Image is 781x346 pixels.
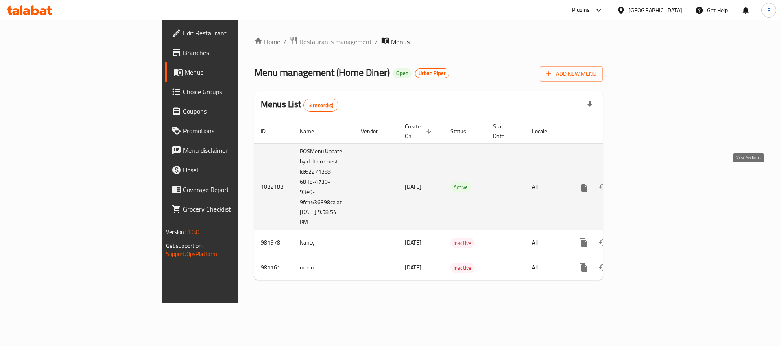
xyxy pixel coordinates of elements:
[165,101,292,121] a: Coupons
[526,230,567,255] td: All
[361,126,388,136] span: Vendor
[187,227,200,237] span: 1.0.0
[166,249,218,259] a: Support.OpsPlatform
[593,258,613,277] button: Change Status
[391,37,410,46] span: Menus
[593,233,613,252] button: Change Status
[486,143,526,230] td: -
[254,63,390,82] span: Menu management ( Home Diner )
[165,199,292,219] a: Grocery Checklist
[183,165,286,175] span: Upsell
[405,121,434,141] span: Created On
[450,238,475,248] span: Inactive
[486,230,526,255] td: -
[165,23,292,43] a: Edit Restaurant
[526,143,567,230] td: All
[405,181,421,192] span: [DATE]
[303,99,339,112] div: Total records count
[165,160,292,180] a: Upsell
[532,126,558,136] span: Locale
[254,119,659,280] table: enhanced table
[450,183,471,192] span: Active
[393,68,412,78] div: Open
[165,180,292,199] a: Coverage Report
[486,255,526,280] td: -
[293,143,354,230] td: POSMenu Update by delta request Id:622713e8-681b-4730-93e0-9fc1536398ca at [DATE] 9:58:54 PM
[375,37,378,46] li: /
[183,28,286,38] span: Edit Restaurant
[580,95,600,115] div: Export file
[183,48,286,57] span: Branches
[183,185,286,194] span: Coverage Report
[546,69,596,79] span: Add New Menu
[450,263,475,273] div: Inactive
[450,263,475,273] span: Inactive
[165,141,292,160] a: Menu disclaimer
[165,62,292,82] a: Menus
[300,126,325,136] span: Name
[540,66,603,82] button: Add New Menu
[165,43,292,62] a: Branches
[166,240,203,251] span: Get support on:
[183,145,286,155] span: Menu disclaimer
[165,82,292,101] a: Choice Groups
[767,6,770,15] span: E
[593,177,613,197] button: Change Status
[261,126,276,136] span: ID
[526,255,567,280] td: All
[183,204,286,214] span: Grocery Checklist
[405,237,421,248] span: [DATE]
[293,255,354,280] td: menu
[567,119,659,144] th: Actions
[254,36,603,47] nav: breadcrumb
[628,6,682,15] div: [GEOGRAPHIC_DATA]
[574,233,593,252] button: more
[574,177,593,197] button: more
[415,70,449,77] span: Urban Piper
[493,121,516,141] span: Start Date
[405,262,421,273] span: [DATE]
[261,98,338,112] h2: Menus List
[574,258,593,277] button: more
[293,230,354,255] td: Nancy
[393,70,412,77] span: Open
[185,67,286,77] span: Menus
[183,126,286,136] span: Promotions
[450,126,477,136] span: Status
[304,101,338,109] span: 3 record(s)
[166,227,186,237] span: Version:
[572,5,590,15] div: Plugins
[183,87,286,97] span: Choice Groups
[290,36,372,47] a: Restaurants management
[183,106,286,116] span: Coupons
[299,37,372,46] span: Restaurants management
[165,121,292,141] a: Promotions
